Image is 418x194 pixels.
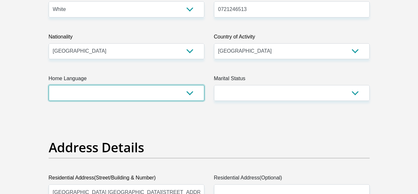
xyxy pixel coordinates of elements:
label: Residential Address(Street/Building & Number) [49,174,204,184]
label: Country of Activity [214,33,370,43]
input: Contact Number [214,1,370,17]
h2: Address Details [49,140,370,155]
label: Nationality [49,33,204,43]
label: Residential Address(Optional) [214,174,370,184]
label: Marital Status [214,75,370,85]
label: Home Language [49,75,204,85]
